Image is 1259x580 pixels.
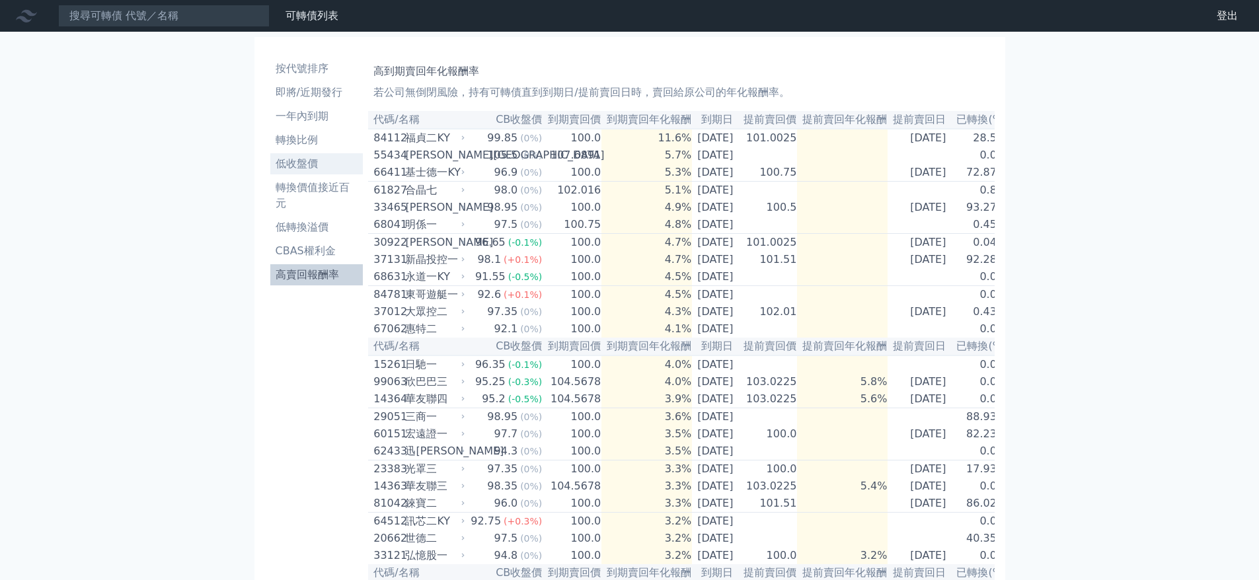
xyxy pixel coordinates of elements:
td: 100.0 [543,251,601,268]
div: 世德二 [405,530,462,546]
td: [DATE] [692,547,738,564]
span: (0%) [520,202,542,213]
td: 0.0% [951,547,1007,564]
td: 86.02% [951,495,1007,513]
th: 提前賣回日 [888,111,951,129]
div: 30922 [373,235,402,250]
td: 100.0 [738,425,797,443]
span: (+0.3%) [504,516,542,526]
div: 94.3 [492,443,521,459]
div: 60151 [373,426,402,442]
a: 登出 [1206,5,1248,26]
td: 100.0 [543,286,601,304]
td: 0.0% [951,355,1007,373]
td: 4.9% [601,199,692,216]
div: 97.5 [492,530,521,546]
span: (+0.1%) [504,254,542,265]
div: 96.9 [492,164,521,180]
td: 0.0% [951,443,1007,460]
td: 4.7% [601,251,692,268]
td: 100.0 [543,164,601,182]
td: 0.0% [951,286,1007,304]
td: 100.0 [543,443,601,460]
td: 100.0 [543,530,601,547]
td: [DATE] [692,164,738,182]
a: 按代號排序 [270,58,363,79]
a: 即將/近期發行 [270,82,363,103]
div: 福貞二KY [405,130,462,146]
td: 100.0 [543,199,601,216]
td: 0.0% [951,373,1007,390]
div: 惠特二 [405,321,462,337]
div: 華友聯三 [405,478,462,494]
li: 低收盤價 [270,156,363,172]
td: 100.0 [738,547,797,564]
div: 98.95 [484,409,520,425]
td: [DATE] [888,251,951,268]
td: [DATE] [888,390,951,408]
th: 到期賣回年化報酬 [601,111,692,129]
span: (-0.1%) [508,359,543,370]
td: 0.45% [951,216,1007,234]
div: 97.7 [492,426,521,442]
td: 104.5678 [543,373,601,390]
div: 97.35 [484,461,520,477]
td: [DATE] [692,320,738,338]
div: 14363 [373,478,402,494]
div: 97.5 [492,217,521,233]
th: 到期賣回年化報酬 [601,338,692,355]
td: 5.7% [601,147,692,164]
td: [DATE] [888,373,951,390]
td: 0.8% [951,182,1007,199]
a: 一年內到期 [270,106,363,127]
td: 100.75 [738,164,797,182]
span: (0%) [520,307,542,317]
div: 15261 [373,357,402,373]
div: 96.65 [473,235,508,250]
div: 錸寶二 [405,495,462,511]
span: (0%) [520,133,542,143]
td: [DATE] [692,216,738,234]
div: 92.6 [475,287,504,303]
td: 5.1% [601,182,692,199]
td: 28.5% [951,129,1007,147]
td: 40.35% [951,530,1007,547]
th: 到期日 [692,111,738,129]
td: 4.3% [601,303,692,320]
td: [DATE] [692,234,738,252]
td: 0.0% [951,147,1007,164]
li: 一年內到期 [270,108,363,124]
td: 100.0 [543,320,601,338]
div: 明係一 [405,217,462,233]
div: 三商一 [405,409,462,425]
p: 若公司無倒閉風險，持有可轉債直到到期日/提前賣回日時，賣回給原公司的年化報酬率。 [373,85,989,100]
td: 92.28% [951,251,1007,268]
td: 100.0 [543,495,601,513]
td: 100.0 [543,547,601,564]
td: 100.0 [543,355,601,373]
td: [DATE] [692,443,738,460]
td: [DATE] [888,303,951,320]
span: (0%) [520,464,542,474]
span: (-0.5%) [508,272,543,282]
li: 低轉換溢價 [270,219,363,235]
td: 103.0225 [738,478,797,495]
div: 98.0 [492,182,521,198]
span: (0%) [520,219,542,230]
div: 62433 [373,443,402,459]
td: 100.75 [543,216,601,234]
div: 68631 [373,269,402,285]
td: [DATE] [888,460,951,478]
td: 0.0% [951,320,1007,338]
span: (0%) [520,412,542,422]
td: 103.0225 [738,373,797,390]
td: 3.3% [601,495,692,513]
a: 轉換價值接近百元 [270,177,363,214]
th: 提前賣回年化報酬 [797,338,888,355]
div: 84112 [373,130,402,146]
td: 93.27% [951,199,1007,216]
div: 84781 [373,287,402,303]
h1: 高到期賣回年化報酬率 [373,63,989,79]
span: (+0.1%) [504,289,542,300]
td: 107.6891 [543,147,601,164]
